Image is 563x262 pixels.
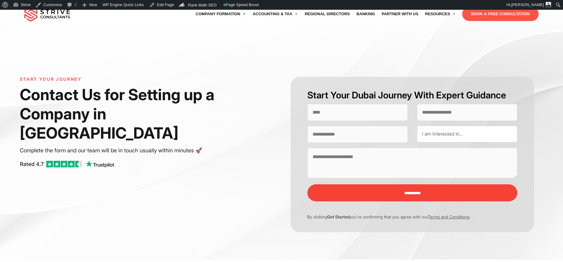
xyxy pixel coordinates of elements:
[20,77,245,82] h6: START YOUR JOURNEY
[24,6,70,22] img: main-logo.svg
[378,5,421,23] a: Partner with Us
[422,131,463,137] span: I am Interested in…
[303,214,513,220] p: By clicking you’re confirming that you agree with our .
[307,89,517,101] h2: Start Your Dubai Journey With Expert Guidance
[301,5,353,23] a: Regional Directors
[188,3,217,7] span: Rank Math SEO
[192,5,250,23] a: Company Formation
[20,85,245,143] h1: Contact Us for Setting up a Company in [GEOGRAPHIC_DATA]
[327,214,350,219] strong: Get Started
[462,7,539,21] a: BOOK A FREE CONSULTATION
[353,5,379,23] a: Banking
[20,146,245,155] p: Complete the form and our team will be in touch usually within minutes 🚀
[511,2,544,7] span: [PERSON_NAME]
[422,5,459,23] a: Resources
[428,214,470,219] a: Terms and Conditions
[281,77,543,232] form: Contact form
[249,5,301,23] a: Accounting & Tax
